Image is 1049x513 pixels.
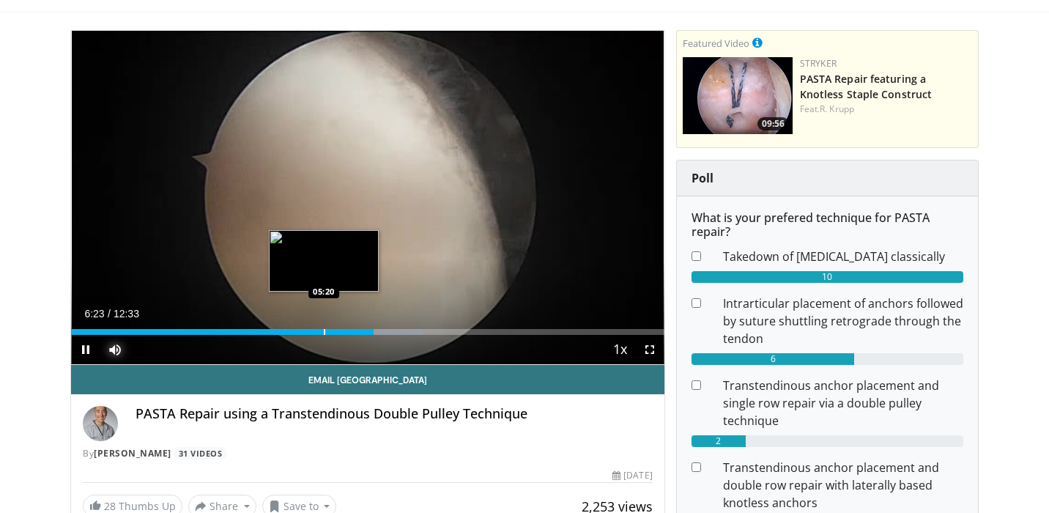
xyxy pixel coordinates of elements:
button: Playback Rate [606,335,635,364]
div: [DATE] [612,469,652,482]
small: Featured Video [683,37,749,50]
div: Feat. [800,103,972,116]
a: PASTA Repair featuring a Knotless Staple Construct [800,72,933,101]
span: 09:56 [757,117,789,130]
div: Progress Bar [71,329,664,335]
strong: Poll [692,170,713,186]
a: 31 Videos [174,447,227,460]
h6: What is your prefered technique for PASTA repair? [692,211,963,239]
div: 2 [692,435,746,447]
a: Stryker [800,57,837,70]
button: Fullscreen [635,335,664,364]
img: Avatar [83,406,118,441]
dd: Transtendinous anchor placement and single row repair via a double pulley technique [712,377,974,429]
a: 09:56 [683,57,793,134]
img: 84acc7eb-cb93-455a-a344-5c35427a46c1.png.150x105_q85_crop-smart_upscale.png [683,57,793,134]
a: R. Krupp [820,103,854,115]
span: 6:23 [84,308,104,320]
span: 12:33 [114,308,139,320]
button: Pause [71,335,100,364]
span: / [108,308,111,320]
a: Email [GEOGRAPHIC_DATA] [71,365,664,394]
img: image.jpeg [269,230,379,292]
dd: Transtendinous anchor placement and double row repair with laterally based knotless anchors [712,459,974,512]
div: 10 [692,271,963,283]
dd: Intrarticular placement of anchors followed by suture shuttling retrograde through the tendon [712,295,974,347]
dd: Takedown of [MEDICAL_DATA] classically [712,248,974,265]
video-js: Video Player [71,31,664,365]
a: [PERSON_NAME] [94,447,171,460]
h4: PASTA Repair using a Transtendinous Double Pulley Technique [136,406,653,422]
span: 28 [104,499,116,513]
button: Mute [100,335,130,364]
div: 6 [692,353,855,365]
div: By [83,447,653,460]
